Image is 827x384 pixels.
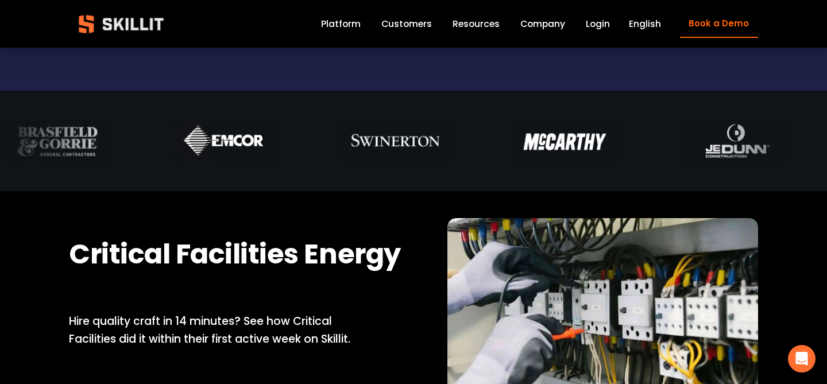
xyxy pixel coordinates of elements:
a: folder dropdown [453,16,500,32]
span: English [629,17,661,30]
span: Resources [453,17,500,30]
a: Login [586,16,610,32]
strong: Critical Facilities Energy [69,235,401,273]
strong: Industrial [438,19,497,34]
div: Open Intercom Messenger [788,345,816,373]
div: language picker [629,16,661,32]
img: Skillit [69,7,173,41]
a: Customers [381,16,432,32]
em: · [434,19,438,34]
a: Company [520,16,565,32]
a: Book a Demo [680,10,758,38]
p: Hire quality craft in 14 minutes? See how Critical Facilities did it within their first active we... [69,313,380,348]
a: Platform [321,16,361,32]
